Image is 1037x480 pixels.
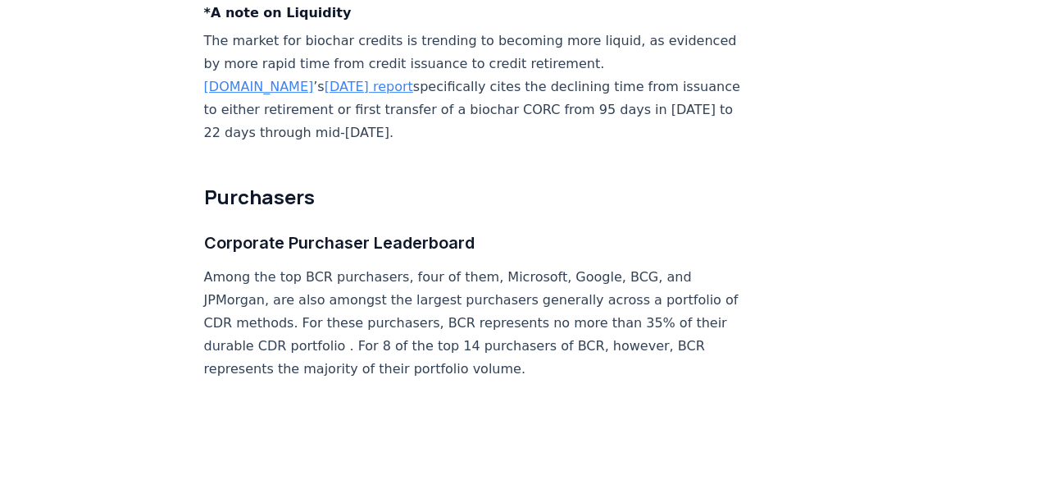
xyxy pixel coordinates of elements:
[204,79,314,94] a: [DOMAIN_NAME]
[204,3,747,23] h4: *A note on Liquidity
[204,184,747,210] h2: Purchasers
[204,30,747,144] p: The market for biochar credits is trending to becoming more liquid, as evidenced by more rapid ti...
[325,79,413,94] a: [DATE] report
[204,266,747,381] p: Among the top BCR purchasers, four of them, Microsoft, Google, BCG, and JPMorgan, are also amongs...
[204,230,747,256] h3: Corporate Purchaser Leaderboard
